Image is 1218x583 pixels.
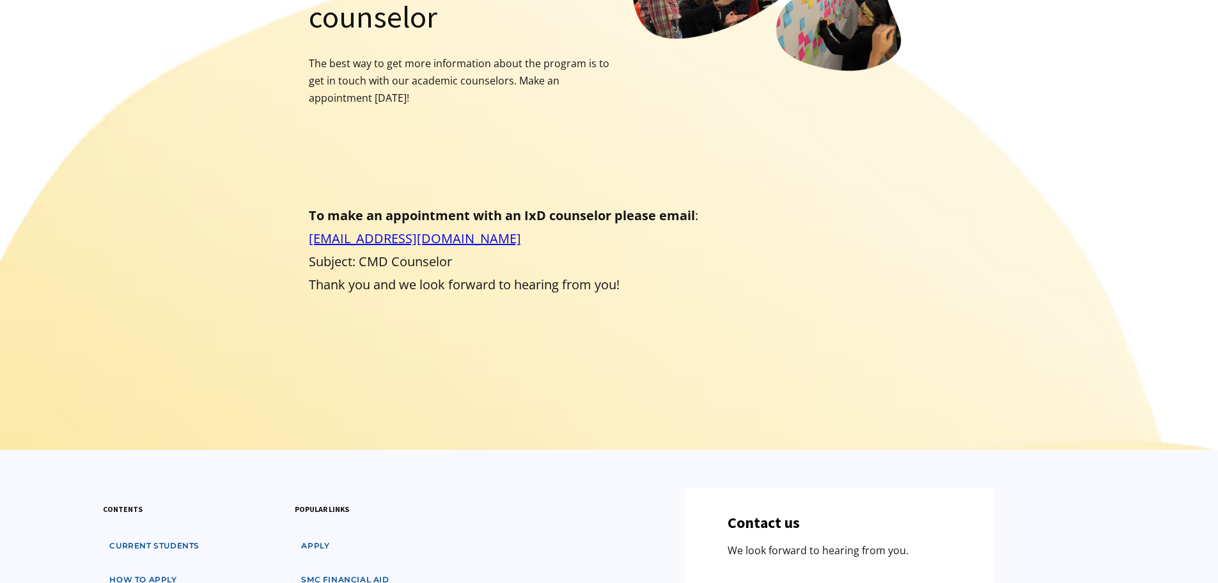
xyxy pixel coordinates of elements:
[728,514,800,532] h3: Contact us
[728,542,909,559] p: We look forward to hearing from you.
[309,230,521,247] a: [EMAIL_ADDRESS][DOMAIN_NAME]
[309,204,910,296] p: : Subject: CMD Counselor Thank you and we look forward to hearing from you!
[309,55,609,108] p: The best way to get more information about the program is to get in touch with our academic couns...
[295,503,349,515] h3: popular links
[103,534,206,558] a: Current students
[103,503,143,515] h3: contents
[295,534,336,558] a: apply
[309,207,695,224] strong: To make an appointment with an IxD counselor please email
